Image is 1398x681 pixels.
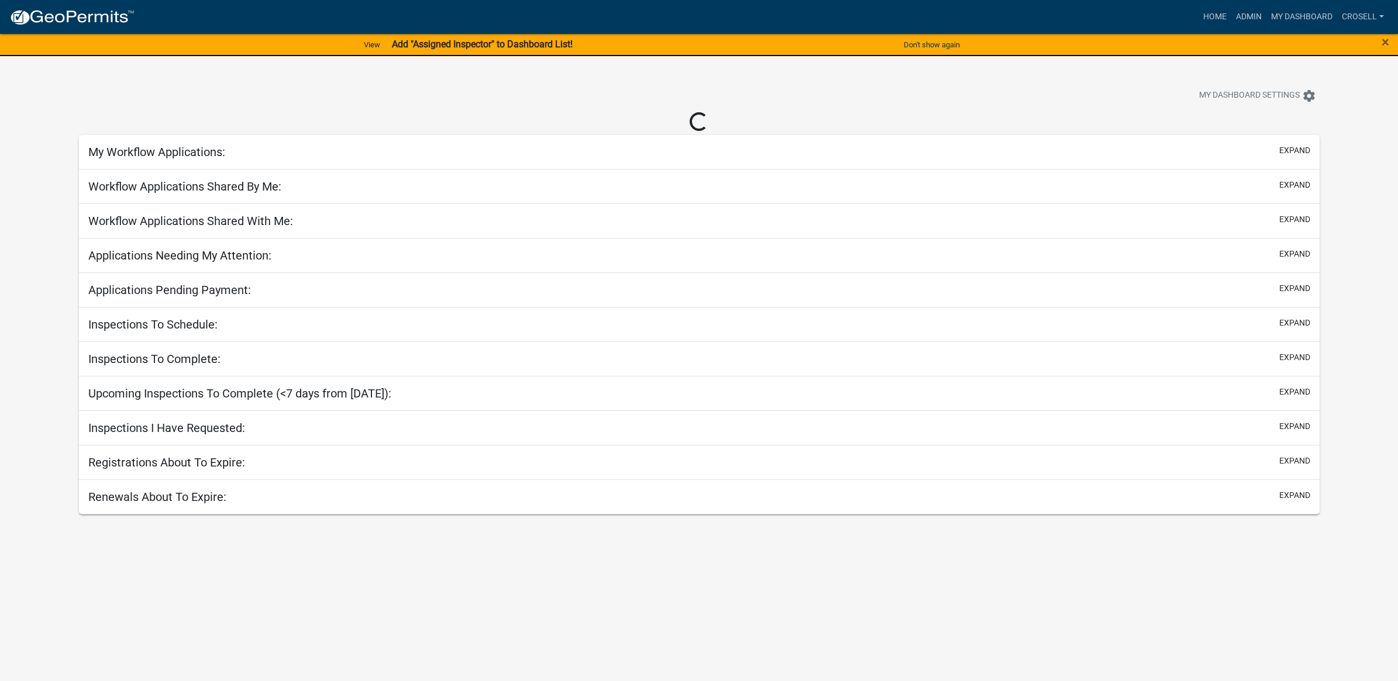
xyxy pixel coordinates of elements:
[88,283,251,297] h5: Applications Pending Payment:
[88,145,225,159] h5: My Workflow Applications:
[1302,89,1316,103] i: settings
[1279,144,1310,157] button: expand
[1199,6,1231,28] a: Home
[88,421,245,435] h5: Inspections I Have Requested:
[359,35,385,54] a: View
[88,490,226,504] h5: Renewals About To Expire:
[88,455,245,469] h5: Registrations About To Expire:
[1279,489,1310,502] button: expand
[1279,351,1310,364] button: expand
[1279,317,1310,329] button: expand
[88,214,293,228] h5: Workflow Applications Shared With Me:
[1279,179,1310,191] button: expand
[1279,420,1310,433] button: expand
[899,35,965,54] button: Don't show again
[88,352,221,366] h5: Inspections To Complete:
[1279,213,1310,226] button: expand
[1199,89,1300,103] span: My Dashboard Settings
[1279,455,1310,467] button: expand
[1337,6,1389,28] a: crosell
[88,317,218,331] h5: Inspections To Schedule:
[1279,248,1310,260] button: expand
[1266,6,1337,28] a: My Dashboard
[1279,282,1310,295] button: expand
[392,39,573,50] strong: Add "Assigned Inspector" to Dashboard List!
[1231,6,1266,28] a: Admin
[1190,84,1325,107] button: My Dashboard Settingssettings
[1382,35,1389,49] button: Close
[1279,386,1310,398] button: expand
[88,248,271,262] h5: Applications Needing My Attention:
[1382,34,1389,50] span: ×
[88,179,281,193] h5: Workflow Applications Shared By Me:
[88,386,391,400] h5: Upcoming Inspections To Complete (<7 days from [DATE]):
